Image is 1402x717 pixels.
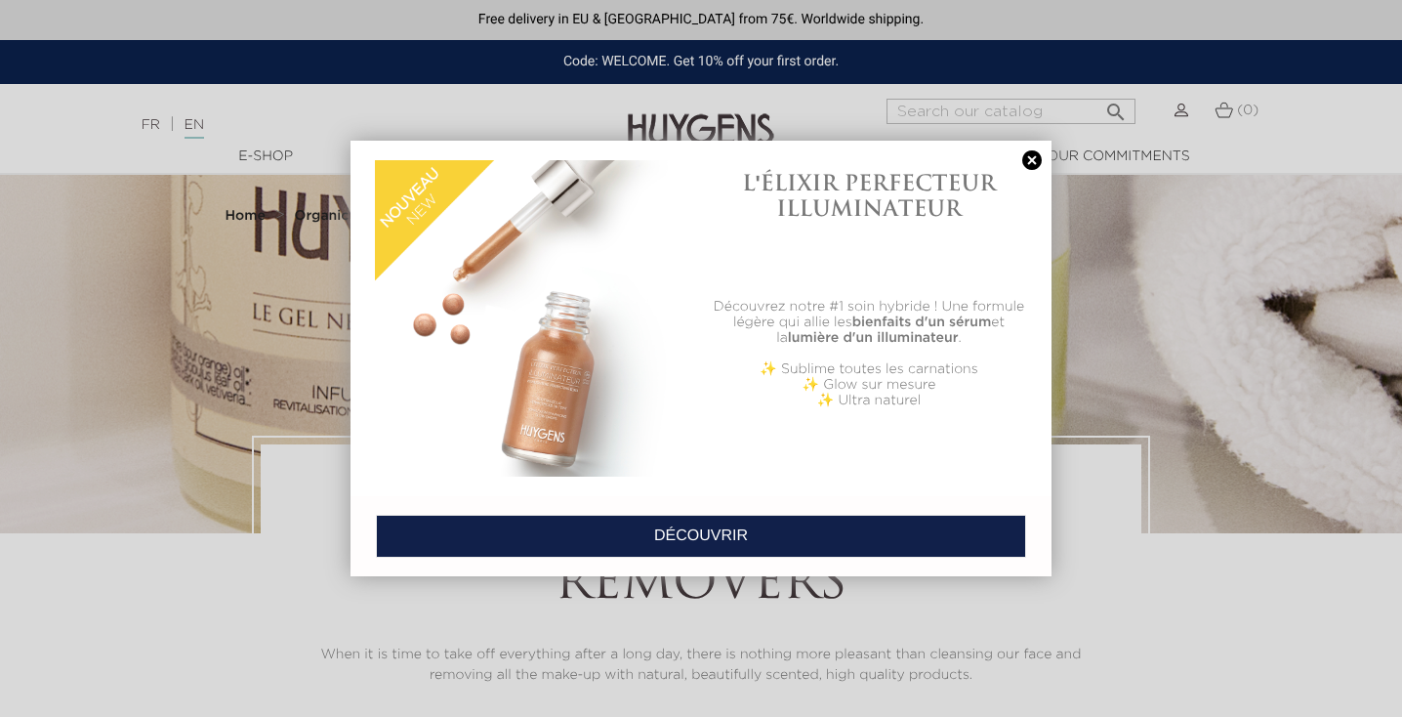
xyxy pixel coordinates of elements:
p: ✨ Ultra naturel [711,393,1027,408]
p: ✨ Glow sur mesure [711,377,1027,393]
a: DÉCOUVRIR [376,515,1026,558]
b: bienfaits d'un sérum [852,316,992,329]
p: Découvrez notre #1 soin hybride ! Une formule légère qui allie les et la . [711,299,1027,346]
b: lumière d'un illuminateur [788,331,959,345]
p: ✨ Sublime toutes les carnations [711,361,1027,377]
h1: L'ÉLIXIR PERFECTEUR ILLUMINATEUR [711,170,1027,222]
